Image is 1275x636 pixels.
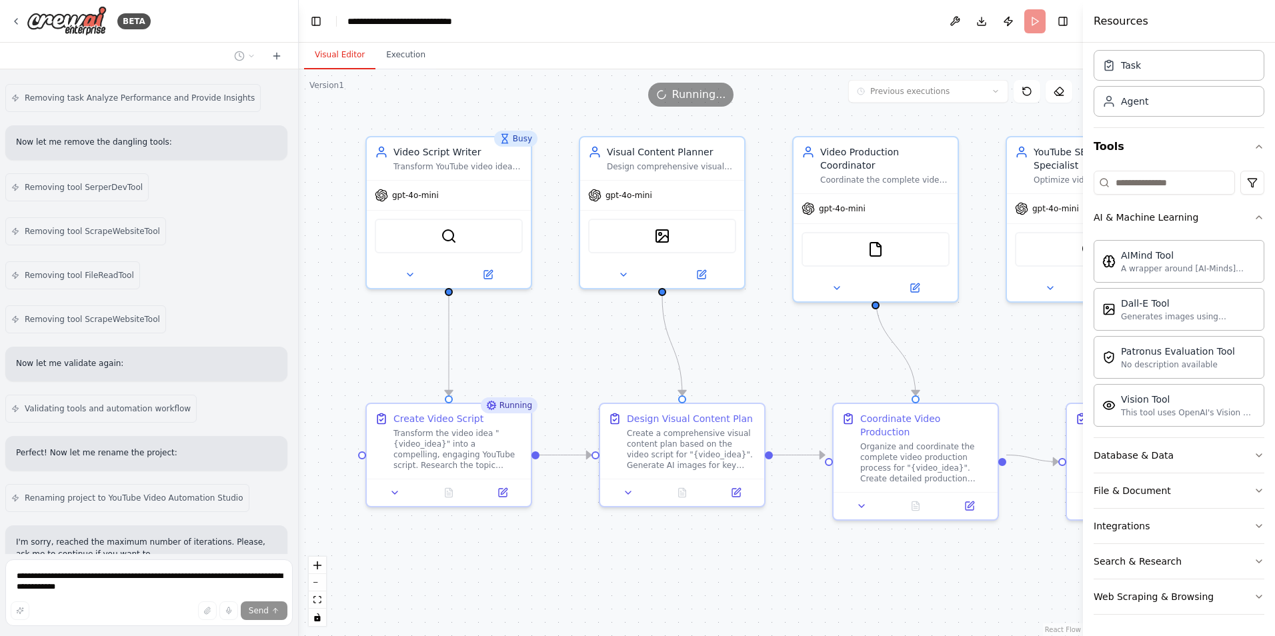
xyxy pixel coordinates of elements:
[1102,303,1116,316] img: DallETool
[1094,579,1264,614] button: Web Scraping & Browsing
[654,485,711,501] button: No output available
[219,601,238,620] button: Click to speak your automation idea
[1094,519,1150,533] div: Integrations
[25,314,160,325] span: Removing tool ScrapeWebsiteTool
[393,428,523,471] div: Transform the video idea "{video_idea}" into a compelling, engaging YouTube script. Research the ...
[365,403,532,507] div: RunningCreate Video ScriptTransform the video idea "{video_idea}" into a compelling, engaging You...
[450,267,525,283] button: Open in side panel
[375,41,436,69] button: Execution
[479,485,525,501] button: Open in side panel
[249,605,269,616] span: Send
[16,447,277,459] p: Perfect! Now let me rename the project:
[654,228,670,244] img: DallETool
[773,449,825,462] g: Edge from 1e0c2480-5195-4543-b918-9c2b08635748 to 51d34315-8d89-4443-a924-72b84a77fb34
[1121,393,1256,406] div: Vision Tool
[1094,200,1264,235] button: AI & Machine Learning
[607,145,736,159] div: Visual Content Planner
[539,449,591,462] g: Edge from 0ca08540-ff31-4d60-8a47-7b056bf68a73 to 1e0c2480-5195-4543-b918-9c2b08635748
[309,574,326,591] button: zoom out
[266,48,287,64] button: Start a new chat
[1094,544,1264,579] button: Search & Research
[1006,449,1058,469] g: Edge from 51d34315-8d89-4443-a924-72b84a77fb34 to cacedb82-1334-4883-a182-ff860c6361b3
[1034,145,1163,172] div: YouTube SEO and Upload Specialist
[25,493,243,503] span: Renaming project to YouTube Video Automation Studio
[1094,473,1264,508] button: File & Document
[672,87,726,103] span: Running...
[1121,263,1256,274] div: A wrapper around [AI-Minds]([URL][DOMAIN_NAME]). Useful for when you need answers to questions fr...
[1034,175,1163,185] div: Optimize video metadata, create compelling titles and descriptions, develop SEO strategies, and p...
[442,296,455,395] g: Edge from 86389825-81f7-4a11-8c5f-2670f9727805 to 0ca08540-ff31-4d60-8a47-7b056bf68a73
[392,190,439,201] span: gpt-4o-mini
[309,80,344,91] div: Version 1
[1094,438,1264,473] button: Database & Data
[870,86,950,97] span: Previous executions
[1121,95,1148,108] div: Agent
[393,412,483,425] div: Create Video Script
[1032,203,1079,214] span: gpt-4o-mini
[627,412,753,425] div: Design Visual Content Plan
[1102,399,1116,412] img: VisionTool
[309,557,326,626] div: React Flow controls
[599,403,766,507] div: Design Visual Content PlanCreate a comprehensive visual content plan based on the video script fo...
[1045,626,1081,633] a: React Flow attribution
[117,13,151,29] div: BETA
[421,485,477,501] button: No output available
[792,136,959,303] div: Video Production CoordinatorCoordinate the complete video production workflow for {video_idea}, i...
[1094,449,1174,462] div: Database & Data
[848,80,1008,103] button: Previous executions
[16,357,277,369] p: Now let me validate again:
[27,6,107,36] img: Logo
[1121,297,1256,310] div: Dall-E Tool
[1094,235,1264,437] div: AI & Machine Learning
[393,145,523,159] div: Video Script Writer
[198,601,217,620] button: Upload files
[819,203,866,214] span: gpt-4o-mini
[365,136,532,289] div: BusyVideo Script WriterTransform YouTube video ideas from {video_idea} into engaging, well-struct...
[820,175,950,185] div: Coordinate the complete video production workflow for {video_idea}, including file organization, ...
[1121,249,1256,262] div: AIMind Tool
[441,228,457,244] img: SerperDevTool
[304,41,375,69] button: Visual Editor
[25,226,160,237] span: Removing tool ScrapeWebsiteTool
[347,15,493,28] nav: breadcrumb
[11,601,29,620] button: Improve this prompt
[307,12,325,31] button: Hide left sidebar
[25,182,143,193] span: Removing tool SerperDevTool
[605,190,652,201] span: gpt-4o-mini
[1121,407,1256,418] div: This tool uses OpenAI's Vision API to describe the contents of an image.
[16,136,277,148] p: Now let me remove the dangling tools:
[1006,136,1172,303] div: YouTube SEO and Upload SpecialistOptimize video metadata, create compelling titles and descriptio...
[1094,484,1171,497] div: File & Document
[229,48,261,64] button: Switch to previous chat
[309,591,326,609] button: fit view
[309,557,326,574] button: zoom in
[1121,345,1235,358] div: Patronus Evaluation Tool
[1094,590,1214,603] div: Web Scraping & Browsing
[664,267,739,283] button: Open in side panel
[25,270,134,281] span: Removing tool FileReadTool
[877,280,952,296] button: Open in side panel
[1102,255,1116,268] img: AIMindTool
[25,93,255,103] span: Removing task Analyze Performance and Provide Insights
[1094,211,1198,224] div: AI & Machine Learning
[1054,12,1072,31] button: Hide right sidebar
[868,241,884,257] img: FileReadTool
[860,441,990,484] div: Organize and coordinate the complete video production process for "{video_idea}". Create detailed...
[579,136,746,289] div: Visual Content PlannerDesign comprehensive visual plans for {video_idea} including scene breakdow...
[309,609,326,626] button: toggle interactivity
[393,161,523,172] div: Transform YouTube video ideas from {video_idea} into engaging, well-structured scripts that captu...
[607,161,736,172] div: Design comprehensive visual plans for {video_idea} including scene breakdowns, image requirements...
[1094,128,1264,165] button: Tools
[1121,359,1235,370] div: No description available
[241,601,287,620] button: Send
[481,397,537,413] div: Running
[832,403,999,521] div: Coordinate Video ProductionOrganize and coordinate the complete video production process for "{vi...
[713,485,759,501] button: Open in side panel
[16,536,277,560] p: I'm sorry, reached the maximum number of iterations. Please, ask me to continue if you want to.
[25,403,191,414] span: Validating tools and automation workflow
[946,498,992,514] button: Open in side panel
[1121,311,1256,322] div: Generates images using OpenAI's Dall-E model.
[1121,59,1141,72] div: Task
[820,145,950,172] div: Video Production Coordinator
[869,296,922,395] g: Edge from 27a5f2d1-1cd9-4a98-a867-f2d7866d277e to 51d34315-8d89-4443-a924-72b84a77fb34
